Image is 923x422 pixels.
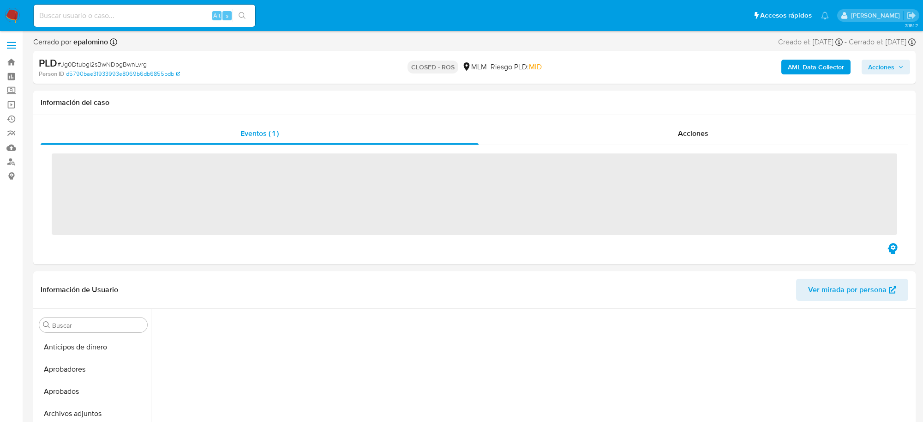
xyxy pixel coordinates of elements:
[849,37,916,47] div: Cerrado el: [DATE]
[41,285,118,294] h1: Información de Usuario
[868,60,894,74] span: Acciones
[906,11,916,20] a: Salir
[36,336,151,358] button: Anticipos de dinero
[845,37,847,47] span: -
[233,9,252,22] button: search-icon
[808,279,887,301] span: Ver mirada por persona
[213,11,221,20] span: Alt
[39,55,57,70] b: PLD
[39,70,64,78] b: Person ID
[52,153,897,235] span: ‌
[66,70,180,78] a: d5790bae31933993e8069b6db6855bdb
[851,11,903,20] p: cesar.gonzalez@mercadolibre.com.mx
[41,98,908,107] h1: Información del caso
[778,37,843,47] div: Creado el: [DATE]
[821,12,829,19] a: Notificaciones
[781,60,851,74] button: AML Data Collector
[34,10,255,22] input: Buscar usuario o caso...
[862,60,910,74] button: Acciones
[240,128,279,139] span: Eventos ( 1 )
[36,358,151,380] button: Aprobadores
[72,37,108,47] b: epalomino
[760,11,812,20] span: Accesos rápidos
[52,321,144,330] input: Buscar
[33,37,108,47] span: Cerrado por
[408,61,458,73] p: CLOSED - ROS
[796,279,908,301] button: Ver mirada por persona
[36,380,151,403] button: Aprobados
[529,61,542,72] span: MID
[57,60,147,69] span: # Jg0DtubgI2sBwNDpgBwnLvrg
[43,321,50,329] button: Buscar
[678,128,708,139] span: Acciones
[491,62,542,72] span: Riesgo PLD:
[462,62,487,72] div: MLM
[788,60,844,74] b: AML Data Collector
[226,11,228,20] span: s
